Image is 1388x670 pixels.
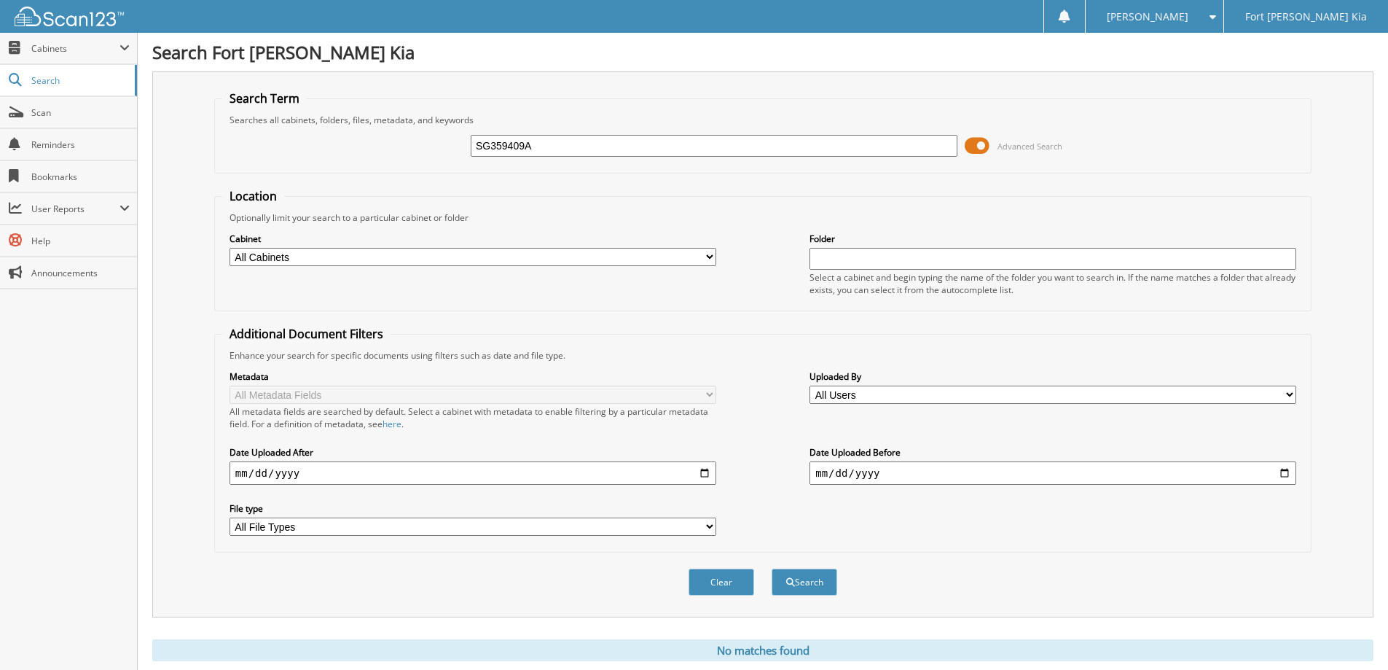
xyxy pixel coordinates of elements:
[31,106,130,119] span: Scan
[152,40,1373,64] h1: Search Fort [PERSON_NAME] Kia
[230,405,716,430] div: All metadata fields are searched by default. Select a cabinet with metadata to enable filtering b...
[31,139,130,151] span: Reminders
[383,418,401,430] a: here
[809,461,1296,485] input: end
[152,639,1373,661] div: No matches found
[222,90,307,106] legend: Search Term
[31,42,119,55] span: Cabinets
[31,267,130,279] span: Announcements
[15,7,124,26] img: scan123-logo-white.svg
[31,74,128,87] span: Search
[1245,12,1367,21] span: Fort [PERSON_NAME] Kia
[809,446,1296,459] label: Date Uploaded Before
[689,569,754,596] button: Clear
[222,326,391,342] legend: Additional Document Filters
[222,188,284,204] legend: Location
[31,171,130,183] span: Bookmarks
[230,502,716,515] label: File type
[772,569,837,596] button: Search
[230,446,716,459] label: Date Uploaded After
[809,370,1296,383] label: Uploaded By
[230,461,716,485] input: start
[230,233,716,245] label: Cabinet
[222,211,1303,224] div: Optionally limit your search to a particular cabinet or folder
[31,203,119,215] span: User Reports
[809,233,1296,245] label: Folder
[222,349,1303,362] div: Enhance your search for specific documents using filters such as date and file type.
[809,271,1296,296] div: Select a cabinet and begin typing the name of the folder you want to search in. If the name match...
[997,141,1062,152] span: Advanced Search
[1107,12,1188,21] span: [PERSON_NAME]
[230,370,716,383] label: Metadata
[31,235,130,247] span: Help
[222,114,1303,126] div: Searches all cabinets, folders, files, metadata, and keywords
